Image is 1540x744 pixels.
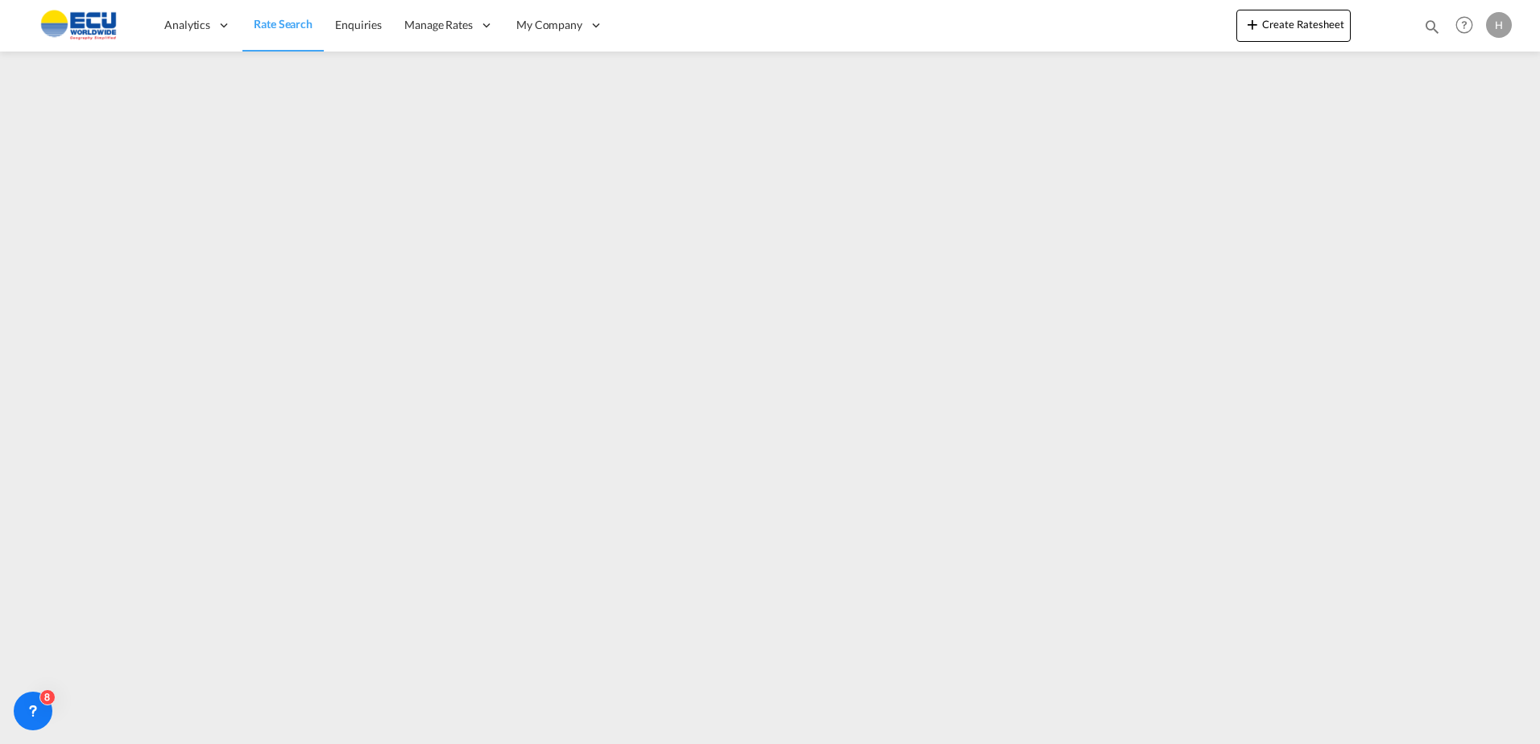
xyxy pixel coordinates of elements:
[1243,14,1262,34] md-icon: icon-plus 400-fg
[1236,10,1351,42] button: icon-plus 400-fgCreate Ratesheet
[1486,12,1512,38] div: H
[254,17,313,31] span: Rate Search
[1423,18,1441,35] md-icon: icon-magnify
[164,17,210,33] span: Analytics
[1451,11,1478,39] span: Help
[335,18,382,31] span: Enquiries
[516,17,582,33] span: My Company
[404,17,473,33] span: Manage Rates
[1451,11,1486,40] div: Help
[1423,18,1441,42] div: icon-magnify
[24,7,133,43] img: 6cccb1402a9411edb762cf9624ab9cda.png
